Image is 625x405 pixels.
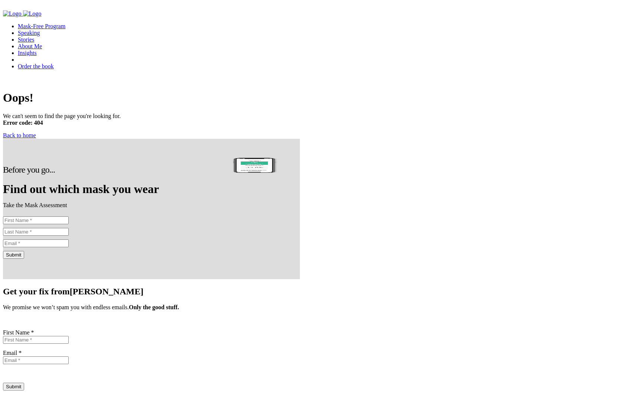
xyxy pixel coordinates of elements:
[3,10,42,17] a: Company Logo Company Logo
[3,356,69,364] input: Email
[3,350,22,356] label: Email *
[3,120,43,126] strong: Error code: 404
[18,63,54,69] a: Order the book
[129,304,179,310] b: Only the good stuff.
[3,216,69,224] input: First Name *
[228,157,281,173] img: Company Logo
[3,287,622,297] h2: Get your fix from
[18,56,48,63] a: Login
[3,113,622,126] p: We can't seem to find the page you're looking for.
[18,43,42,49] a: About Me
[3,383,24,391] button: Submit
[3,165,191,175] h2: Before you go...
[3,132,36,138] a: Back to home
[3,91,622,105] h1: Oops!
[3,202,191,209] p: Take the Mask Assessment
[18,36,34,43] a: Stories
[3,182,191,196] h3: Find out which mask you wear
[70,287,144,296] span: [PERSON_NAME]
[3,10,22,17] img: Company Logo
[3,239,69,247] input: Email *
[18,50,37,56] a: Insights
[18,30,40,36] a: Speaking
[3,336,69,344] input: Name
[3,304,179,310] span: We promise we won’t spam you with endless emails.
[3,228,69,236] input: Last Name *
[23,10,42,17] img: Company Logo
[18,23,65,29] a: Mask-Free Program
[3,251,24,259] button: Submit
[3,329,34,336] label: First Name *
